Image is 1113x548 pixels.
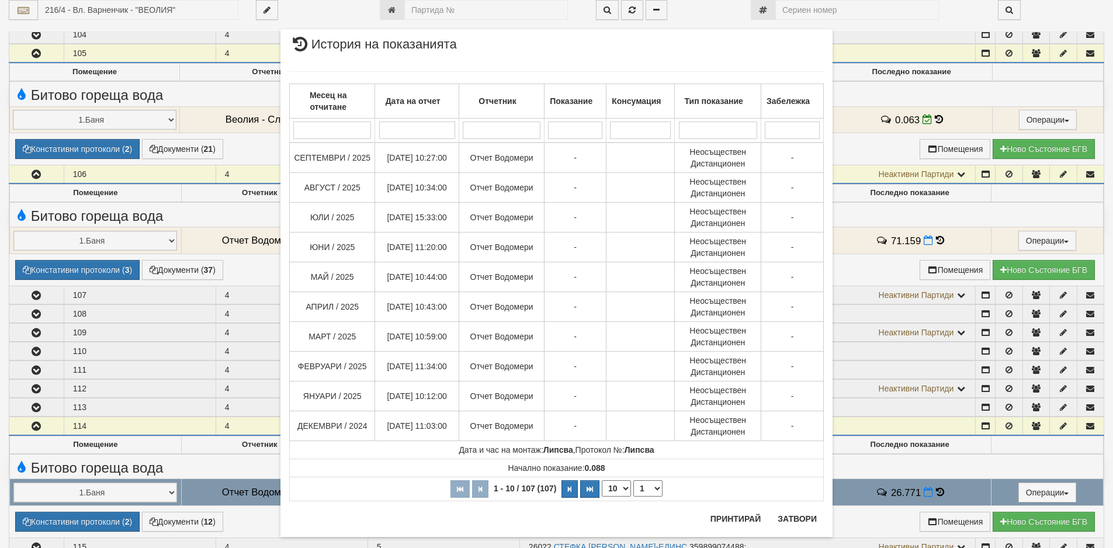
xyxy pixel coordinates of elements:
span: - [791,272,794,282]
td: ЯНУАРИ / 2025 [290,381,375,411]
td: ДЕКЕМВРИ / 2024 [290,411,375,441]
span: 1 - 10 / 107 (107) [491,484,559,493]
td: [DATE] 10:27:00 [375,143,459,173]
span: - [791,242,794,252]
td: Отчет Водомери [459,233,544,262]
td: [DATE] 15:33:00 [375,203,459,233]
select: Брой редове на страница [602,480,631,497]
td: [DATE] 10:43:00 [375,292,459,322]
td: Неосъществен Дистанционен [675,262,761,292]
td: [DATE] 10:44:00 [375,262,459,292]
b: Месец на отчитане [310,91,347,112]
th: Дата на отчет: No sort applied, activate to apply an ascending sort [375,84,459,119]
th: Забележка: No sort applied, activate to apply an ascending sort [761,84,823,119]
td: АПРИЛ / 2025 [290,292,375,322]
button: Принтирай [703,509,768,528]
td: [DATE] 10:12:00 [375,381,459,411]
td: Отчет Водомери [459,262,544,292]
b: Забележка [767,96,810,106]
span: - [791,332,794,341]
strong: Липсва [625,445,654,455]
td: МАЙ / 2025 [290,262,375,292]
td: Неосъществен Дистанционен [675,203,761,233]
td: Отчет Водомери [459,173,544,203]
th: Показание: No sort applied, activate to apply an ascending sort [545,84,606,119]
td: [DATE] 11:34:00 [375,352,459,381]
span: Дата и час на монтаж: [459,445,573,455]
th: Месец на отчитане: No sort applied, activate to apply an ascending sort [290,84,375,119]
b: Дата на отчет [386,96,441,106]
td: Неосъществен Дистанционен [675,233,761,262]
span: История на показанията [289,38,457,60]
span: - [574,213,577,222]
select: Страница номер [633,480,663,497]
strong: 0.088 [585,463,605,473]
span: - [574,332,577,341]
b: Тип показание [685,96,743,106]
span: - [791,183,794,192]
span: - [574,153,577,162]
td: АВГУСТ / 2025 [290,173,375,203]
td: Отчет Водомери [459,352,544,381]
td: , [290,441,824,459]
button: Затвори [771,509,824,528]
span: - [574,242,577,252]
td: Отчет Водомери [459,381,544,411]
button: Последна страница [580,480,599,498]
td: [DATE] 11:03:00 [375,411,459,441]
td: ФЕВРУАРИ / 2025 [290,352,375,381]
td: Неосъществен Дистанционен [675,292,761,322]
td: [DATE] 10:34:00 [375,173,459,203]
th: Отчетник: No sort applied, activate to apply an ascending sort [459,84,544,119]
span: - [574,421,577,431]
td: Отчет Водомери [459,143,544,173]
span: - [791,421,794,431]
td: Отчет Водомери [459,292,544,322]
span: - [574,302,577,311]
span: - [791,391,794,401]
td: Неосъществен Дистанционен [675,381,761,411]
button: Следваща страница [561,480,578,498]
b: Показание [550,96,592,106]
span: Начално показание: [508,463,605,473]
td: Отчет Водомери [459,203,544,233]
b: Отчетник [479,96,516,106]
span: - [574,183,577,192]
td: Неосъществен Дистанционен [675,173,761,203]
button: Първа страница [450,480,470,498]
strong: Липсва [543,445,573,455]
button: Предишна страница [472,480,488,498]
span: Протокол №: [575,445,654,455]
span: - [574,391,577,401]
span: - [791,302,794,311]
span: - [791,362,794,371]
td: ЮЛИ / 2025 [290,203,375,233]
td: Неосъществен Дистанционен [675,143,761,173]
td: Неосъществен Дистанционен [675,322,761,352]
td: Отчет Водомери [459,322,544,352]
span: - [791,213,794,222]
td: [DATE] 10:59:00 [375,322,459,352]
td: Отчет Водомери [459,411,544,441]
td: Неосъществен Дистанционен [675,411,761,441]
span: - [574,272,577,282]
span: - [791,153,794,162]
b: Консумация [612,96,661,106]
span: - [574,362,577,371]
td: ЮНИ / 2025 [290,233,375,262]
td: [DATE] 11:20:00 [375,233,459,262]
th: Консумация: No sort applied, activate to apply an ascending sort [606,84,675,119]
td: Неосъществен Дистанционен [675,352,761,381]
th: Тип показание: No sort applied, activate to apply an ascending sort [675,84,761,119]
td: МАРТ / 2025 [290,322,375,352]
td: СЕПТЕМВРИ / 2025 [290,143,375,173]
